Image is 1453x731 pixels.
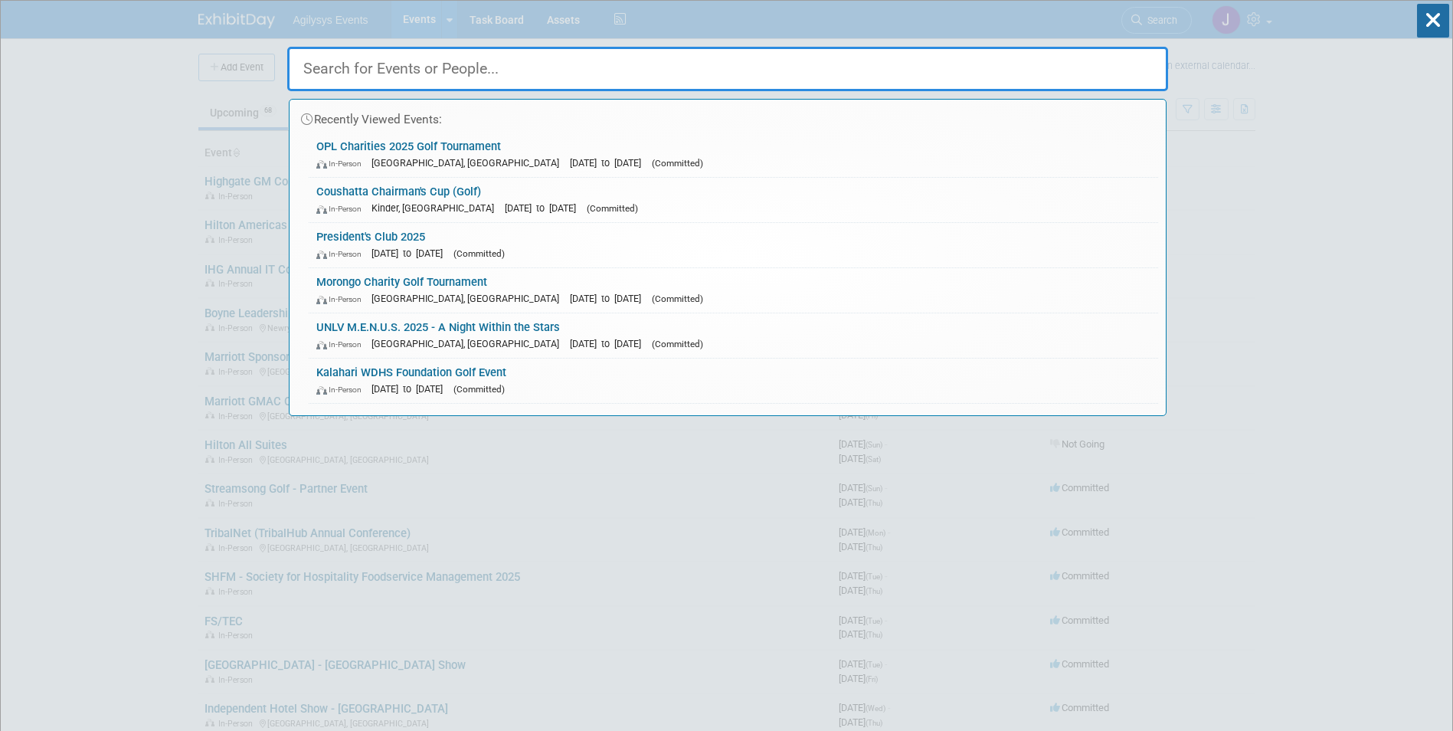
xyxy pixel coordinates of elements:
span: In-Person [316,385,368,395]
span: In-Person [316,249,368,259]
a: UNLV M.E.N.U.S. 2025 - A Night Within the Stars In-Person [GEOGRAPHIC_DATA], [GEOGRAPHIC_DATA] [D... [309,313,1158,358]
input: Search for Events or People... [287,47,1168,91]
a: OPL Charities 2025 Golf Tournament In-Person [GEOGRAPHIC_DATA], [GEOGRAPHIC_DATA] [DATE] to [DATE... [309,133,1158,177]
span: [GEOGRAPHIC_DATA], [GEOGRAPHIC_DATA] [371,293,567,304]
span: [GEOGRAPHIC_DATA], [GEOGRAPHIC_DATA] [371,157,567,169]
div: Recently Viewed Events: [297,100,1158,133]
span: [DATE] to [DATE] [570,293,649,304]
span: Kinder, [GEOGRAPHIC_DATA] [371,202,502,214]
span: In-Person [316,204,368,214]
span: [GEOGRAPHIC_DATA], [GEOGRAPHIC_DATA] [371,338,567,349]
span: (Committed) [652,339,703,349]
span: In-Person [316,294,368,304]
a: President's Club 2025 In-Person [DATE] to [DATE] (Committed) [309,223,1158,267]
span: (Committed) [587,203,638,214]
span: (Committed) [652,158,703,169]
span: (Committed) [453,384,505,395]
span: (Committed) [453,248,505,259]
span: [DATE] to [DATE] [505,202,584,214]
span: [DATE] to [DATE] [371,383,450,395]
a: Kalahari WDHS Foundation Golf Event In-Person [DATE] to [DATE] (Committed) [309,359,1158,403]
span: [DATE] to [DATE] [570,338,649,349]
span: In-Person [316,339,368,349]
span: [DATE] to [DATE] [570,157,649,169]
a: Morongo Charity Golf Tournament In-Person [GEOGRAPHIC_DATA], [GEOGRAPHIC_DATA] [DATE] to [DATE] (... [309,268,1158,313]
span: (Committed) [652,293,703,304]
span: [DATE] to [DATE] [371,247,450,259]
a: Coushatta Chairman's Cup (Golf) In-Person Kinder, [GEOGRAPHIC_DATA] [DATE] to [DATE] (Committed) [309,178,1158,222]
span: In-Person [316,159,368,169]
